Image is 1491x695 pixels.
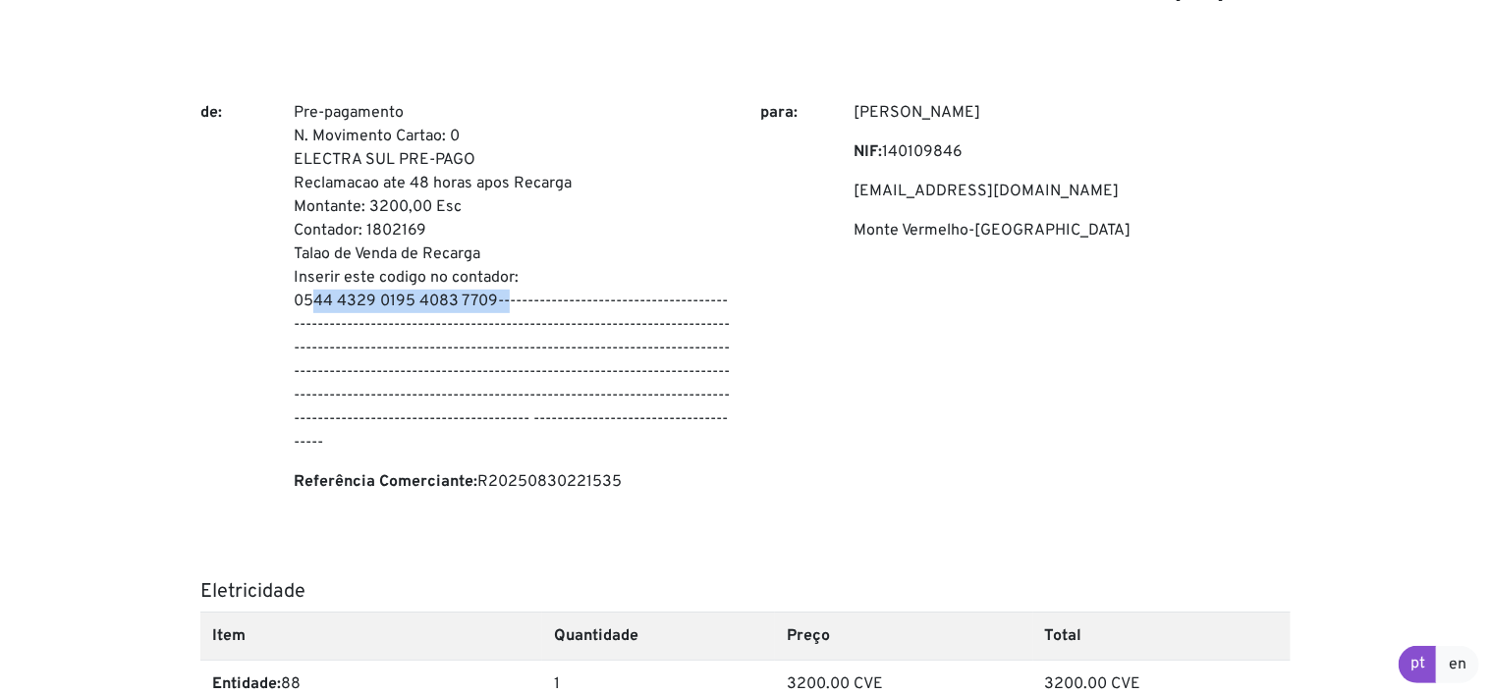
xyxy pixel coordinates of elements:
p: R20250830221535 [294,470,731,494]
h5: Eletricidade [200,580,1291,604]
p: Monte Vermelho-[GEOGRAPHIC_DATA] [854,219,1291,242]
b: NIF: [854,142,882,162]
a: pt [1399,646,1437,683]
b: de: [200,103,222,123]
a: en [1436,646,1479,683]
b: Entidade: [212,674,281,694]
b: para: [760,103,798,123]
th: Total [1033,612,1291,660]
th: Item [200,612,542,660]
p: [EMAIL_ADDRESS][DOMAIN_NAME] [854,180,1291,203]
p: [PERSON_NAME] [854,101,1291,125]
th: Quantidade [542,612,775,660]
th: Preço [775,612,1032,660]
p: 140109846 [854,140,1291,164]
p: Pre-pagamento N. Movimento Cartao: 0 ELECTRA SUL PRE-PAGO Reclamacao ate 48 horas apos Recarga Mo... [294,101,731,454]
b: Referência Comerciante: [294,472,477,492]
